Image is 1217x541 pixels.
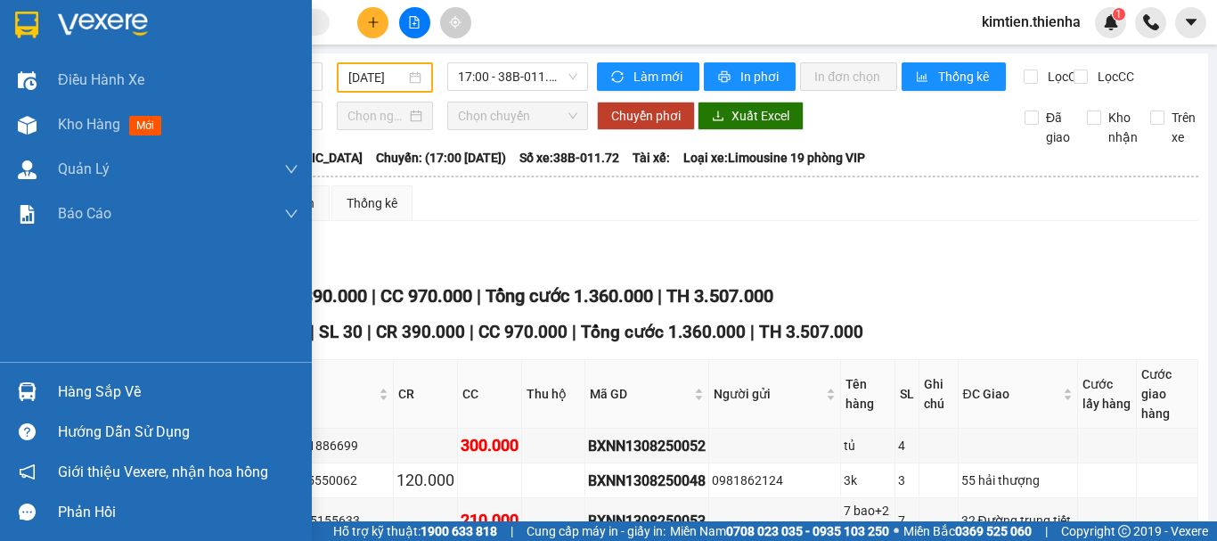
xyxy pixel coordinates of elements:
th: Ghi chú [919,360,958,429]
img: solution-icon [18,205,37,224]
th: Cước lấy hàng [1078,360,1137,429]
div: Phản hồi [58,499,298,526]
div: 120.000 [396,468,454,493]
button: In đơn chọn [800,62,897,91]
th: CR [394,360,458,429]
img: warehouse-icon [18,116,37,135]
span: 1 [1115,8,1122,20]
div: 210.000 [461,508,519,533]
span: ĐC Giao [963,384,1059,404]
button: plus [357,7,388,38]
span: | [572,322,576,342]
div: Hướng dẫn sử dụng [58,419,298,446]
span: TH 3.507.000 [759,322,863,342]
span: Làm mới [633,67,685,86]
div: 32 Đường trung tiết [961,511,1074,530]
span: Mã GD [590,384,690,404]
span: CR 390.000 [376,322,465,342]
button: syncLàm mới [597,62,699,91]
span: Miền Nam [670,521,889,541]
span: notification [19,463,36,480]
span: aim [449,16,461,29]
span: Người gửi [714,384,822,404]
span: Tài xế: [633,148,670,168]
img: logo-vxr [15,12,38,38]
td: BXNN1308250048 [585,463,709,498]
div: a thương 0975155633 [234,511,390,530]
input: Chọn ngày [347,106,406,126]
span: sync [611,70,626,85]
span: | [470,322,474,342]
div: 4 [898,436,916,455]
span: | [310,322,314,342]
div: LÝ NGÂN 0941886699 [234,436,390,455]
div: BXNN1308250048 [588,470,706,492]
span: caret-down [1183,14,1199,30]
button: aim [440,7,471,38]
span: Trên xe [1164,108,1203,147]
img: warehouse-icon [18,160,37,179]
span: Báo cáo [58,202,111,225]
span: kimtien.thienha [968,11,1095,33]
div: 55 hải thượng [961,471,1074,490]
div: Hàng sắp về [58,379,298,406]
span: Số xe: 38B-011.72 [519,148,619,168]
span: Tổng cước 1.360.000 [486,285,653,307]
span: Chuyến: (17:00 [DATE]) [376,148,506,168]
button: downloadXuất Excel [698,102,804,130]
span: In phơi [740,67,781,86]
div: BXNN1308250053 [588,510,706,532]
th: Cước giao hàng [1137,360,1198,429]
span: ⚪️ [894,528,899,535]
th: Tên hàng [841,360,895,429]
img: phone-icon [1143,14,1159,30]
span: | [1045,521,1048,541]
div: 3k [844,471,892,490]
div: 7 [898,511,916,530]
span: Loại xe: Limousine 19 phòng VIP [683,148,865,168]
span: CR 390.000 [275,285,367,307]
div: 7 bao+2 hộp [844,501,892,540]
button: Chuyển phơi [597,102,695,130]
span: Kho nhận [1101,108,1145,147]
span: download [712,110,724,124]
span: | [750,322,755,342]
strong: 1900 633 818 [421,524,497,538]
div: 3 [898,471,916,490]
span: file-add [408,16,421,29]
button: printerIn phơi [704,62,796,91]
div: Thống kê [347,193,397,213]
span: SL 30 [319,322,363,342]
img: warehouse-icon [18,382,37,401]
span: 17:00 - 38B-011.72 [458,63,577,90]
span: down [284,207,298,221]
span: down [284,162,298,176]
span: Đã giao [1039,108,1077,147]
span: Quản Lý [58,158,110,180]
div: 300.000 [461,433,519,458]
div: tủ [844,436,892,455]
span: Cung cấp máy in - giấy in: [527,521,666,541]
span: Thống kê [938,67,992,86]
span: bar-chart [916,70,931,85]
span: CC 970.000 [478,322,568,342]
img: warehouse-icon [18,71,37,90]
td: BXNN1308250052 [585,429,709,463]
span: | [372,285,376,307]
span: Giới thiệu Vexere, nhận hoa hồng [58,461,268,483]
img: icon-new-feature [1103,14,1119,30]
div: 0981862124 [712,471,837,490]
span: | [658,285,662,307]
span: Lọc CC [1090,67,1137,86]
th: SL [895,360,919,429]
span: Miền Bắc [903,521,1032,541]
span: | [510,521,513,541]
button: file-add [399,7,430,38]
strong: 0708 023 035 - 0935 103 250 [726,524,889,538]
button: bar-chartThống kê [902,62,1006,91]
span: plus [367,16,380,29]
span: TH 3.507.000 [666,285,773,307]
th: Thu hộ [522,360,585,429]
span: | [367,322,372,342]
div: a trương 0965550062 [234,471,390,490]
